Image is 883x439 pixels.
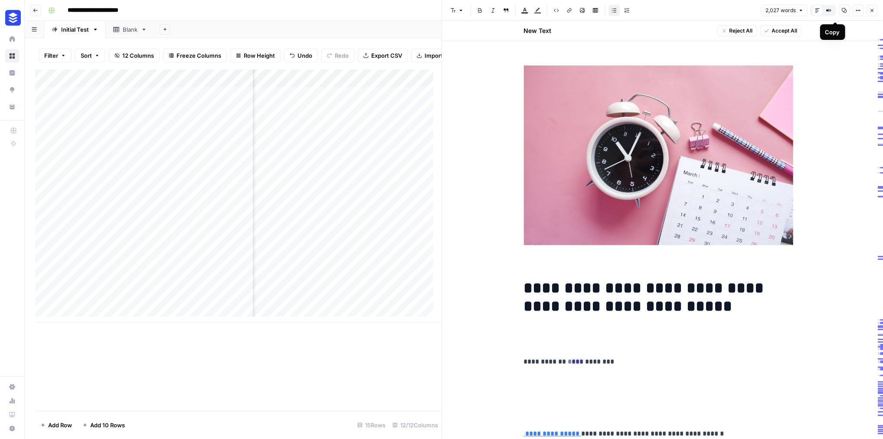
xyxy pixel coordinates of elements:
[35,418,77,432] button: Add Row
[5,83,19,97] a: Opportunities
[81,51,92,60] span: Sort
[90,421,125,429] span: Add 10 Rows
[5,408,19,422] a: Learning Hub
[5,10,21,26] img: Buffer Logo
[75,49,105,62] button: Sort
[772,27,798,35] span: Accept All
[411,49,461,62] button: Import CSV
[39,49,72,62] button: Filter
[765,7,796,14] span: 2,027 words
[729,27,753,35] span: Reject All
[284,49,318,62] button: Undo
[358,49,408,62] button: Export CSV
[177,51,221,60] span: Freeze Columns
[123,25,137,34] div: Blank
[825,28,840,36] div: Copy
[389,418,441,432] div: 12/12 Columns
[371,51,402,60] span: Export CSV
[106,21,154,38] a: Blank
[425,51,456,60] span: Import CSV
[122,51,154,60] span: 12 Columns
[321,49,354,62] button: Redo
[61,25,89,34] div: Initial Test
[298,51,312,60] span: Undo
[77,418,130,432] button: Add 10 Rows
[163,49,227,62] button: Freeze Columns
[5,394,19,408] a: Usage
[5,100,19,114] a: Your Data
[244,51,275,60] span: Row Height
[48,421,72,429] span: Add Row
[5,32,19,46] a: Home
[762,5,808,16] button: 2,027 words
[524,26,552,35] h2: New Text
[44,21,106,38] a: Initial Test
[335,51,349,60] span: Redo
[5,422,19,436] button: Help + Support
[5,49,19,63] a: Browse
[44,51,58,60] span: Filter
[354,418,389,432] div: 15 Rows
[109,49,160,62] button: 12 Columns
[5,7,19,29] button: Workspace: Buffer
[5,66,19,80] a: Insights
[5,380,19,394] a: Settings
[230,49,281,62] button: Row Height
[718,25,757,36] button: Reject All
[760,25,801,36] button: Accept All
